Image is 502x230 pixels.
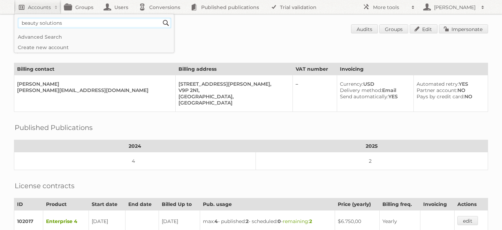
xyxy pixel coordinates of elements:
[454,198,488,210] th: Actions
[340,87,408,93] div: Email
[373,4,408,11] h2: More tools
[292,63,337,75] th: VAT number
[89,198,125,210] th: Start date
[410,24,438,33] a: Edit
[292,75,337,112] td: –
[17,87,170,93] div: [PERSON_NAME][EMAIL_ADDRESS][DOMAIN_NAME]
[417,93,464,100] span: Pays by credit card:
[340,93,408,100] div: YES
[417,81,459,87] span: Automated retry:
[178,100,287,106] div: [GEOGRAPHIC_DATA]
[256,152,488,170] td: 2
[337,63,488,75] th: Invoicing
[14,198,43,210] th: ID
[417,87,482,93] div: NO
[417,87,457,93] span: Partner account:
[14,140,256,152] th: 2024
[14,24,488,35] h1: Account 87058: Indaba Trading Ltd.
[14,42,174,53] a: Create new account
[309,218,312,224] strong: 2
[178,87,287,93] div: V9P 2N1,
[457,216,478,225] a: edit
[420,198,454,210] th: Invoicing
[380,198,420,210] th: Billing freq.
[432,4,478,11] h2: [PERSON_NAME]
[256,140,488,152] th: 2025
[43,198,89,210] th: Product
[176,63,292,75] th: Billing address
[246,218,249,224] strong: 2
[335,198,380,210] th: Price (yearly)
[15,122,93,133] h2: Published Publications
[277,218,281,224] strong: 0
[340,87,382,93] span: Delivery method:
[178,81,287,87] div: [STREET_ADDRESS][PERSON_NAME],
[214,218,218,224] strong: 4
[28,4,51,11] h2: Accounts
[15,181,75,191] h2: License contracts
[340,81,363,87] span: Currency:
[159,198,200,210] th: Billed Up to
[417,81,482,87] div: YES
[14,63,176,75] th: Billing contact
[283,218,312,224] span: remaining:
[14,152,256,170] td: 4
[200,198,335,210] th: Pub. usage
[379,24,408,33] a: Groups
[14,32,174,42] a: Advanced Search
[340,81,408,87] div: USD
[178,93,287,100] div: [GEOGRAPHIC_DATA],
[439,24,488,33] a: Impersonate
[17,81,170,87] div: [PERSON_NAME]
[125,198,159,210] th: End date
[351,24,378,33] a: Audits
[161,18,171,28] input: Search
[417,93,482,100] div: NO
[340,93,388,100] span: Send automatically:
